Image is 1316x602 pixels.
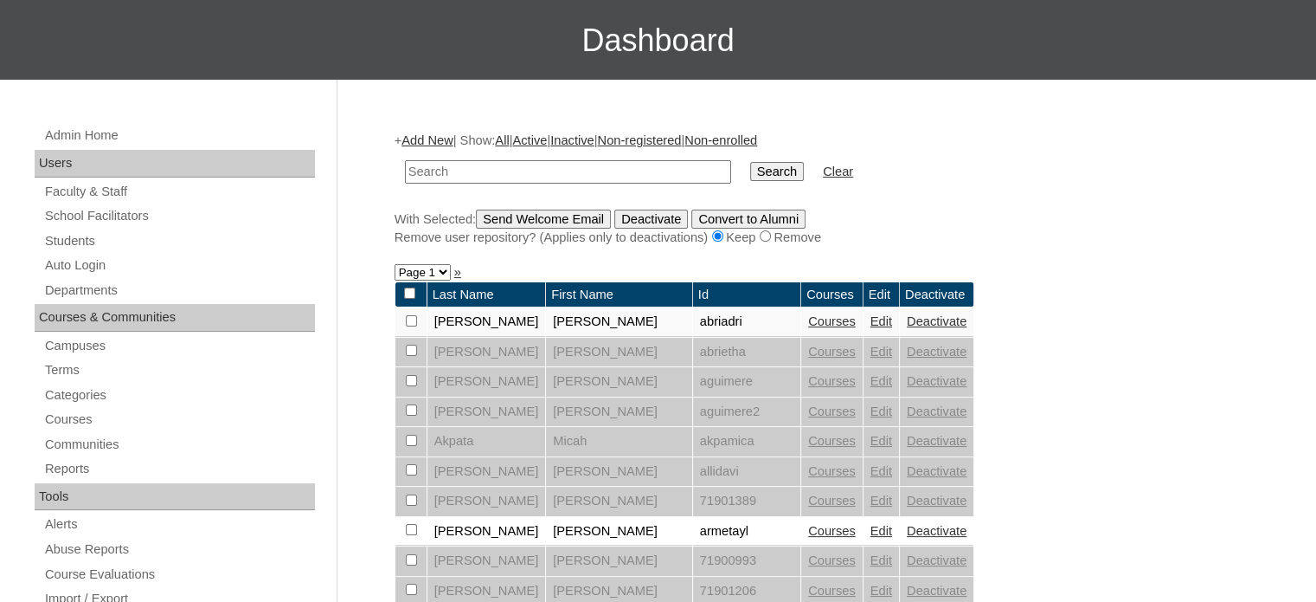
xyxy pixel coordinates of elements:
[907,345,966,359] a: Deactivate
[907,314,966,328] a: Deactivate
[427,517,546,547] td: [PERSON_NAME]
[43,385,315,406] a: Categories
[427,487,546,516] td: [PERSON_NAME]
[693,282,800,307] td: Id
[614,210,688,229] input: Deactivate
[907,434,966,448] a: Deactivate
[43,514,315,535] a: Alerts
[863,282,899,307] td: Edit
[427,282,546,307] td: Last Name
[395,229,1251,247] div: Remove user repository? (Applies only to deactivations) Keep Remove
[693,517,800,547] td: armetayl
[395,132,1251,246] div: + | Show: | | | |
[43,409,315,430] a: Courses
[43,434,315,456] a: Communities
[43,539,315,560] a: Abuse Reports
[546,547,692,576] td: [PERSON_NAME]
[907,374,966,388] a: Deactivate
[550,133,594,147] a: Inactive
[870,464,892,478] a: Edit
[427,367,546,397] td: [PERSON_NAME]
[801,282,863,307] td: Courses
[907,464,966,478] a: Deactivate
[693,487,800,516] td: 71901389
[808,584,856,598] a: Courses
[476,210,611,229] input: Send Welcome Email
[870,494,892,508] a: Edit
[808,434,856,448] a: Courses
[684,133,757,147] a: Non-enrolled
[427,457,546,487] td: [PERSON_NAME]
[35,150,315,178] div: Users
[35,304,315,332] div: Courses & Communities
[870,524,892,538] a: Edit
[495,133,509,147] a: All
[401,133,453,147] a: Add New
[808,374,856,388] a: Courses
[512,133,547,147] a: Active
[546,398,692,427] td: [PERSON_NAME]
[454,265,461,279] a: »
[546,457,692,487] td: [PERSON_NAME]
[907,524,966,538] a: Deactivate
[823,165,853,178] a: Clear
[9,2,1307,80] h3: Dashboard
[427,547,546,576] td: [PERSON_NAME]
[900,282,973,307] td: Deactivate
[405,160,731,184] input: Search
[693,398,800,427] td: aguimere2
[870,405,892,418] a: Edit
[43,458,315,480] a: Reports
[750,162,804,181] input: Search
[597,133,681,147] a: Non-registered
[907,405,966,418] a: Deactivate
[870,584,892,598] a: Edit
[693,307,800,337] td: abriadri
[691,210,806,229] input: Convert to Alumni
[808,494,856,508] a: Courses
[907,553,966,567] a: Deactivate
[546,427,692,456] td: Micah
[35,483,315,511] div: Tools
[808,464,856,478] a: Courses
[693,367,800,397] td: aguimere
[808,314,856,328] a: Courses
[870,314,892,328] a: Edit
[693,427,800,456] td: akpamica
[546,487,692,516] td: [PERSON_NAME]
[43,335,315,357] a: Campuses
[870,434,892,448] a: Edit
[907,494,966,508] a: Deactivate
[693,338,800,367] td: abrietha
[395,210,1251,247] div: With Selected:
[43,125,315,146] a: Admin Home
[546,338,692,367] td: [PERSON_NAME]
[546,307,692,337] td: [PERSON_NAME]
[43,359,315,381] a: Terms
[427,307,546,337] td: [PERSON_NAME]
[870,374,892,388] a: Edit
[427,398,546,427] td: [PERSON_NAME]
[546,367,692,397] td: [PERSON_NAME]
[43,205,315,227] a: School Facilitators
[907,584,966,598] a: Deactivate
[693,547,800,576] td: 71900993
[43,230,315,252] a: Students
[546,282,692,307] td: First Name
[43,181,315,203] a: Faculty & Staff
[693,457,800,487] td: allidavi
[43,564,315,586] a: Course Evaluations
[427,338,546,367] td: [PERSON_NAME]
[808,524,856,538] a: Courses
[808,553,856,567] a: Courses
[870,553,892,567] a: Edit
[808,345,856,359] a: Courses
[43,255,315,276] a: Auto Login
[427,427,546,456] td: Akpata
[870,345,892,359] a: Edit
[808,405,856,418] a: Courses
[43,280,315,301] a: Departments
[546,517,692,547] td: [PERSON_NAME]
